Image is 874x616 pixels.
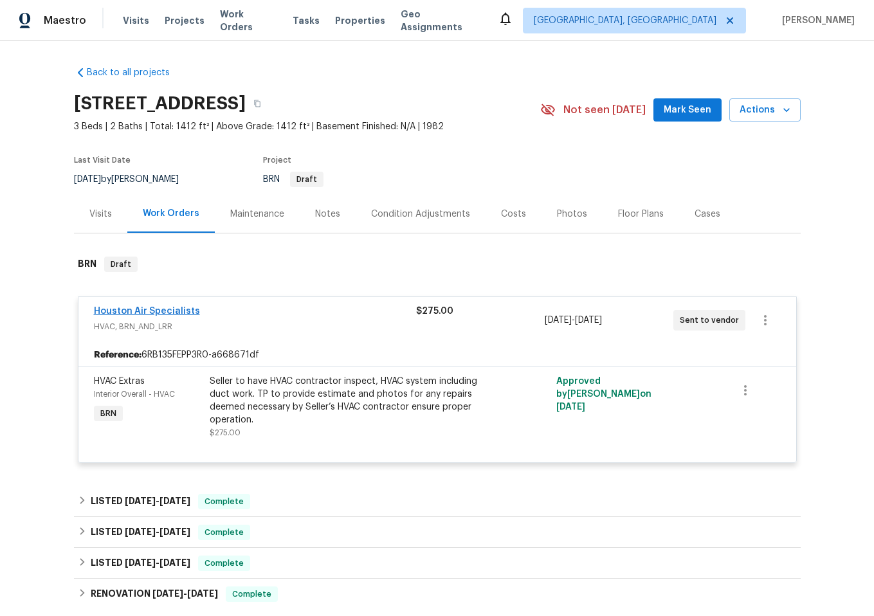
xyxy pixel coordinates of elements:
[740,102,790,118] span: Actions
[653,98,722,122] button: Mark Seen
[159,527,190,536] span: [DATE]
[94,349,141,361] b: Reference:
[556,377,651,412] span: Approved by [PERSON_NAME] on
[210,429,241,437] span: $275.00
[74,172,194,187] div: by [PERSON_NAME]
[575,316,602,325] span: [DATE]
[165,14,205,27] span: Projects
[187,589,218,598] span: [DATE]
[293,16,320,25] span: Tasks
[94,390,175,398] span: Interior Overall - HVAC
[74,517,801,548] div: LISTED [DATE]-[DATE]Complete
[695,208,720,221] div: Cases
[729,98,801,122] button: Actions
[159,558,190,567] span: [DATE]
[199,495,249,508] span: Complete
[680,314,744,327] span: Sent to vendor
[315,208,340,221] div: Notes
[416,307,453,316] span: $275.00
[210,375,491,426] div: Seller to have HVAC contractor inspect, HVAC system including duct work. TP to provide estimate a...
[95,407,122,420] span: BRN
[74,120,540,133] span: 3 Beds | 2 Baths | Total: 1412 ft² | Above Grade: 1412 ft² | Basement Finished: N/A | 1982
[125,527,156,536] span: [DATE]
[557,208,587,221] div: Photos
[563,104,646,116] span: Not seen [DATE]
[91,525,190,540] h6: LISTED
[401,8,482,33] span: Geo Assignments
[152,589,218,598] span: -
[78,257,96,272] h6: BRN
[74,97,246,110] h2: [STREET_ADDRESS]
[246,92,269,115] button: Copy Address
[74,548,801,579] div: LISTED [DATE]-[DATE]Complete
[94,320,416,333] span: HVAC, BRN_AND_LRR
[534,14,716,27] span: [GEOGRAPHIC_DATA], [GEOGRAPHIC_DATA]
[105,258,136,271] span: Draft
[152,589,183,598] span: [DATE]
[545,314,602,327] span: -
[74,175,101,184] span: [DATE]
[74,66,197,79] a: Back to all projects
[220,8,277,33] span: Work Orders
[199,557,249,570] span: Complete
[230,208,284,221] div: Maintenance
[123,14,149,27] span: Visits
[125,558,156,567] span: [DATE]
[501,208,526,221] div: Costs
[199,526,249,539] span: Complete
[91,556,190,571] h6: LISTED
[125,496,190,505] span: -
[335,14,385,27] span: Properties
[74,486,801,517] div: LISTED [DATE]-[DATE]Complete
[74,156,131,164] span: Last Visit Date
[125,558,190,567] span: -
[618,208,664,221] div: Floor Plans
[263,175,323,184] span: BRN
[263,156,291,164] span: Project
[94,377,145,386] span: HVAC Extras
[74,579,801,610] div: RENOVATION [DATE]-[DATE]Complete
[91,586,218,602] h6: RENOVATION
[545,316,572,325] span: [DATE]
[78,343,796,367] div: 6RB135FEPP3R0-a668671df
[94,307,200,316] a: Houston Air Specialists
[91,494,190,509] h6: LISTED
[44,14,86,27] span: Maestro
[291,176,322,183] span: Draft
[664,102,711,118] span: Mark Seen
[89,208,112,221] div: Visits
[125,527,190,536] span: -
[371,208,470,221] div: Condition Adjustments
[556,403,585,412] span: [DATE]
[777,14,855,27] span: [PERSON_NAME]
[125,496,156,505] span: [DATE]
[74,244,801,285] div: BRN Draft
[143,207,199,220] div: Work Orders
[227,588,277,601] span: Complete
[159,496,190,505] span: [DATE]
